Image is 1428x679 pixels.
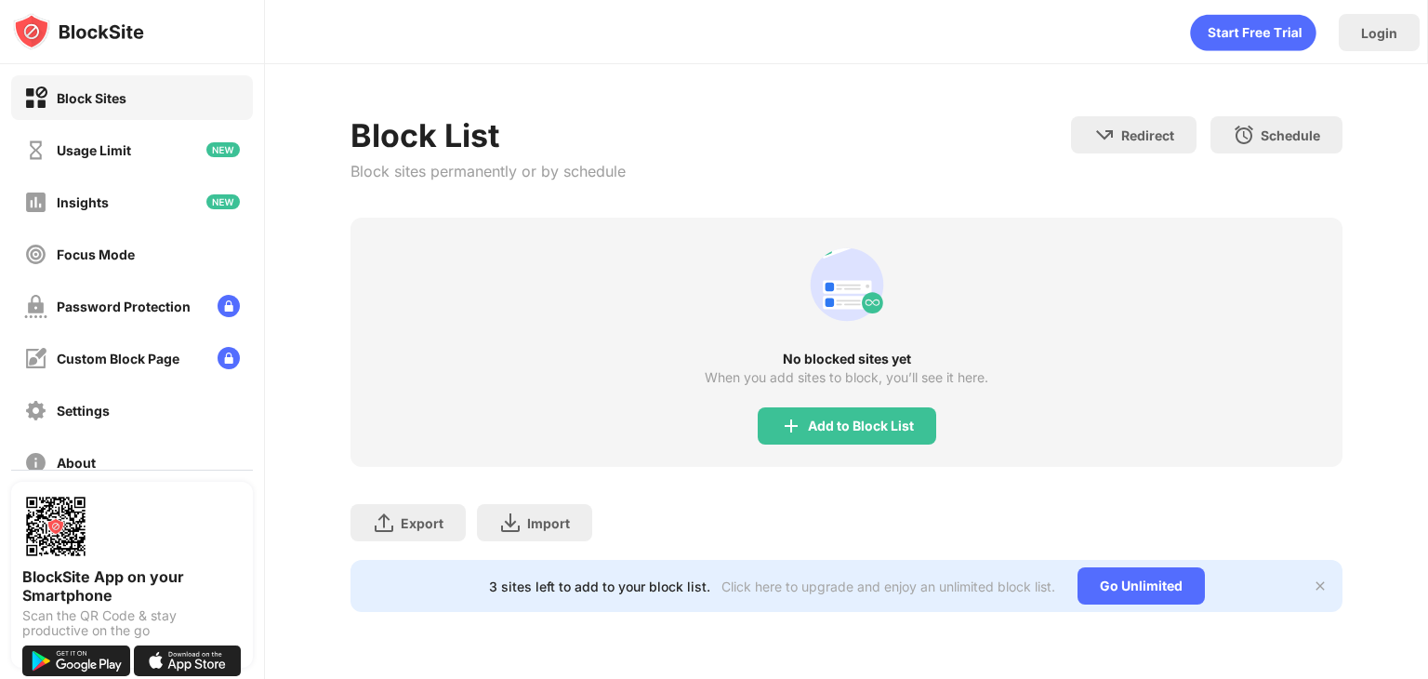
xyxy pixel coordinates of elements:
div: Insights [57,194,109,210]
div: Focus Mode [57,246,135,262]
img: lock-menu.svg [218,347,240,369]
img: logo-blocksite.svg [13,13,144,50]
div: About [57,455,96,471]
div: BlockSite App on your Smartphone [22,567,242,605]
img: new-icon.svg [206,194,240,209]
img: x-button.svg [1313,579,1328,593]
div: Redirect [1121,127,1174,143]
div: Custom Block Page [57,351,179,366]
img: insights-off.svg [24,191,47,214]
div: animation [1190,14,1316,51]
div: Scan the QR Code & stay productive on the go [22,608,242,638]
img: download-on-the-app-store.svg [134,646,242,676]
div: Login [1361,25,1397,41]
div: Click here to upgrade and enjoy an unlimited block list. [721,579,1055,594]
div: Usage Limit [57,142,131,158]
div: Import [527,515,570,531]
img: block-on.svg [24,87,47,110]
div: Export [401,515,443,531]
div: Password Protection [57,299,191,314]
div: Block sites permanently or by schedule [350,162,626,180]
img: new-icon.svg [206,142,240,157]
div: Settings [57,403,110,419]
img: password-protection-off.svg [24,295,47,318]
img: settings-off.svg [24,399,47,422]
div: Block List [350,116,626,154]
img: get-it-on-google-play.svg [22,646,130,676]
img: time-usage-off.svg [24,139,47,162]
div: Schedule [1261,127,1320,143]
div: animation [802,240,892,329]
div: 3 sites left to add to your block list. [489,579,710,594]
img: focus-off.svg [24,243,47,266]
div: Block Sites [57,90,126,106]
div: When you add sites to block, you’ll see it here. [705,370,988,385]
div: No blocked sites yet [350,352,1342,366]
div: Add to Block List [808,419,914,433]
img: options-page-qr-code.png [22,493,89,560]
img: customize-block-page-off.svg [24,347,47,370]
div: Go Unlimited [1078,567,1205,605]
img: lock-menu.svg [218,295,240,317]
img: about-off.svg [24,451,47,474]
